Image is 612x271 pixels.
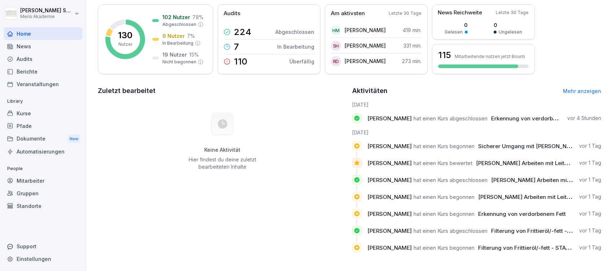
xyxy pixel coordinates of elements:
[4,187,82,200] a: Gruppen
[162,51,187,58] p: 19 Nutzer
[579,227,601,234] p: vor 1 Tag
[563,88,601,94] a: Mehr anzeigen
[478,194,605,200] span: [PERSON_NAME] Arbeiten mit Leitern und Tritten
[277,43,314,50] p: In Bearbeitung
[20,14,73,19] p: Menü Akademie
[186,147,259,153] h5: Keine Aktivität
[438,9,482,17] p: News Reichweite
[331,56,341,66] div: RD
[414,177,488,183] span: hat einen Kurs abgeschlossen
[331,9,365,18] p: Am aktivsten
[289,58,314,65] p: Überfällig
[4,132,82,146] div: Dokumente
[478,210,566,217] span: Erkennung von verdorbenem Fett
[367,177,412,183] span: [PERSON_NAME]
[367,160,412,166] span: [PERSON_NAME]
[367,210,412,217] span: [PERSON_NAME]
[402,57,421,65] p: 273 min.
[414,244,475,251] span: hat einen Kurs begonnen
[4,95,82,107] p: Library
[189,51,199,58] p: 15 %
[579,176,601,183] p: vor 1 Tag
[367,143,412,150] span: [PERSON_NAME]
[579,244,601,251] p: vor 1 Tag
[4,107,82,120] a: Kurse
[579,159,601,166] p: vor 1 Tag
[162,59,196,65] p: Nicht begonnen
[275,28,314,36] p: Abgeschlossen
[4,200,82,212] div: Standorte
[367,194,412,200] span: [PERSON_NAME]
[445,29,463,35] p: Gelesen
[579,210,601,217] p: vor 1 Tag
[4,174,82,187] a: Mitarbeiter
[68,135,80,143] div: New
[345,26,386,34] p: [PERSON_NAME]
[491,115,579,122] span: Erkennung von verdorbenem Fett
[367,244,412,251] span: [PERSON_NAME]
[234,43,239,51] p: 7
[98,86,347,96] h2: Zuletzt bearbeitet
[403,26,421,34] p: 419 min.
[389,10,421,17] p: Letzte 30 Tage
[4,120,82,132] a: Pfade
[4,132,82,146] a: DokumenteNew
[455,54,525,59] p: Mitarbeitende nutzen jetzt Bounti
[224,9,240,18] p: Audits
[118,31,132,40] p: 130
[162,21,196,28] p: Abgeschlossen
[499,29,522,35] p: Ungelesen
[234,57,247,66] p: 110
[4,240,82,253] div: Support
[234,28,251,36] p: 224
[4,53,82,65] a: Audits
[496,9,529,16] p: Letzte 30 Tage
[476,160,603,166] span: [PERSON_NAME] Arbeiten mit Leitern und Tritten
[20,8,73,14] p: [PERSON_NAME] Schülzke
[579,142,601,150] p: vor 1 Tag
[438,49,451,61] h3: 115
[414,194,475,200] span: hat einen Kurs begonnen
[367,115,412,122] span: [PERSON_NAME]
[414,115,488,122] span: hat einen Kurs abgeschlossen
[4,40,82,53] a: News
[414,210,475,217] span: hat einen Kurs begonnen
[162,13,190,21] p: 102 Nutzer
[192,13,204,21] p: 78 %
[187,32,195,40] p: 7 %
[4,78,82,90] a: Veranstaltungen
[118,41,132,48] p: Nutzer
[345,57,386,65] p: [PERSON_NAME]
[352,86,388,96] h2: Aktivitäten
[162,32,185,40] p: 9 Nutzer
[414,160,472,166] span: hat einen Kurs bewertet
[478,244,610,251] span: Filterung von Frittieröl/-fett - STANDARD ohne Vito
[414,227,488,234] span: hat einen Kurs abgeschlossen
[352,101,602,108] h6: [DATE]
[345,42,386,49] p: [PERSON_NAME]
[367,227,412,234] span: [PERSON_NAME]
[414,143,475,150] span: hat einen Kurs begonnen
[403,42,421,49] p: 331 min.
[331,25,341,35] div: HM
[162,40,193,46] p: In Bearbeitung
[478,143,580,150] span: Sicherer Umgang mit [PERSON_NAME]
[186,156,259,170] p: Hier findest du deine zuletzt bearbeiteten Inhalte
[4,145,82,158] a: Automatisierungen
[352,129,602,136] h6: [DATE]
[4,27,82,40] a: Home
[4,253,82,265] a: Einstellungen
[4,65,82,78] a: Berichte
[567,115,601,122] p: vor 4 Stunden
